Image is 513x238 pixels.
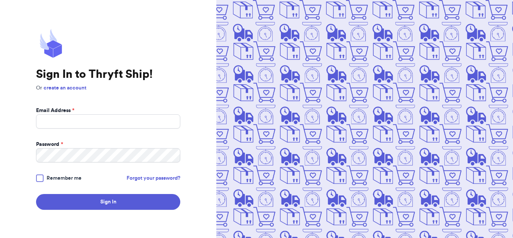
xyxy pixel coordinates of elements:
[36,141,63,148] label: Password
[127,174,180,182] a: Forgot your password?
[36,84,180,92] p: Or
[36,68,180,81] h1: Sign In to Thryft Ship!
[44,85,86,91] a: create an account
[47,174,81,182] span: Remember me
[36,107,74,114] label: Email Address
[36,194,180,210] button: Sign In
